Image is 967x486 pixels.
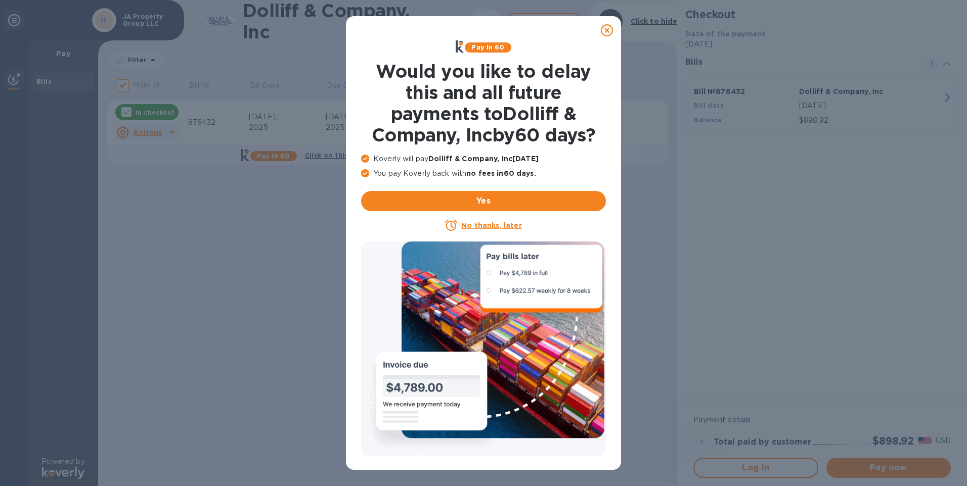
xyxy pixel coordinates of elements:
b: Dolliff & Company, Inc [DATE] [428,155,539,163]
button: Yes [361,191,606,211]
span: Yes [369,195,598,207]
b: Pay in 60 [471,43,504,51]
p: Koverly will pay [361,154,606,164]
p: You pay Koverly back with [361,168,606,179]
h1: Would you like to delay this and all future payments to Dolliff & Company, Inc by 60 days ? [361,61,606,145]
u: No thanks, later [461,221,521,229]
b: no fees in 60 days . [466,169,536,177]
